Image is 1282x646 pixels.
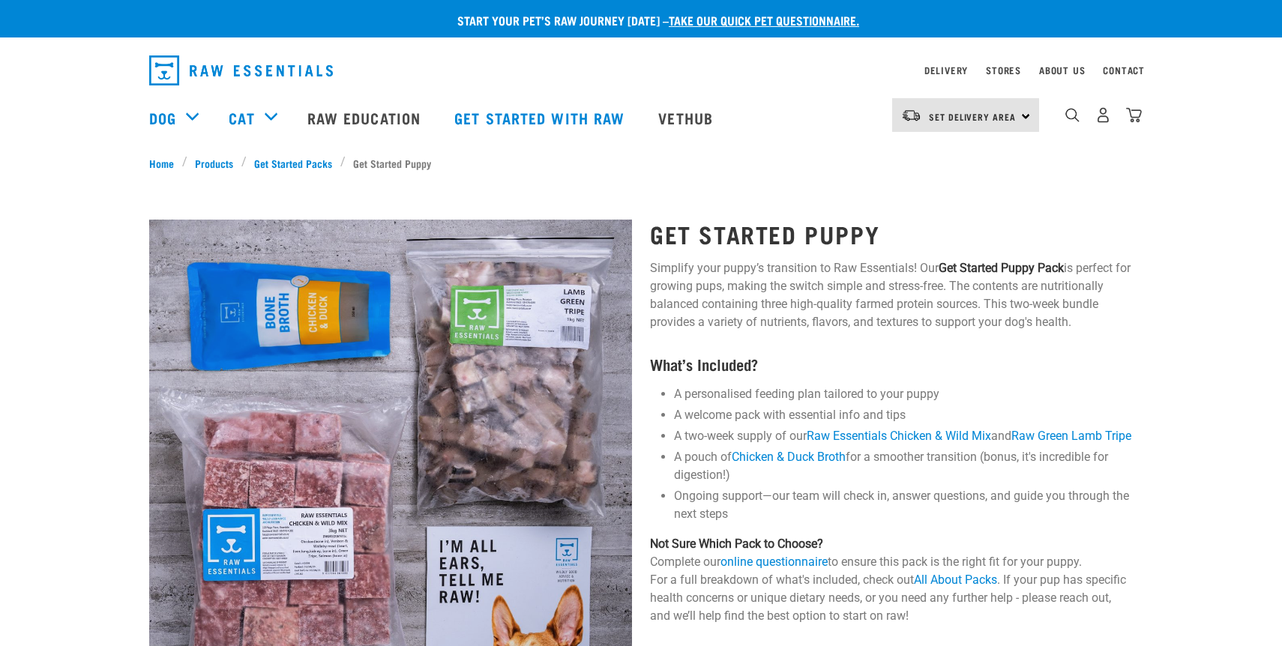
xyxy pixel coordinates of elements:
a: Get started with Raw [439,88,643,148]
li: A personalised feeding plan tailored to your puppy [674,385,1133,403]
li: A welcome pack with essential info and tips [674,406,1133,424]
a: Stores [986,67,1021,73]
li: A pouch of for a smoother transition (bonus, it's incredible for digestion!) [674,448,1133,484]
span: Set Delivery Area [929,114,1016,119]
img: Raw Essentials Logo [149,55,333,85]
img: user.png [1095,107,1111,123]
a: Raw Education [292,88,439,148]
p: Complete our to ensure this pack is the right fit for your puppy. For a full breakdown of what's ... [650,535,1133,625]
a: Dog [149,106,176,129]
p: Simplify your puppy’s transition to Raw Essentials! Our is perfect for growing pups, making the s... [650,259,1133,331]
img: home-icon-1@2x.png [1065,108,1080,122]
a: Products [187,155,241,171]
img: van-moving.png [901,109,921,122]
nav: breadcrumbs [149,155,1133,171]
strong: Not Sure Which Pack to Choose? [650,537,823,551]
a: Raw Green Lamb Tripe [1011,429,1131,443]
li: Ongoing support—our team will check in, answer questions, and guide you through the next steps [674,487,1133,523]
strong: What’s Included? [650,360,758,368]
a: Cat [229,106,254,129]
a: online questionnaire [720,555,828,569]
li: A two-week supply of our and [674,427,1133,445]
strong: Get Started Puppy Pack [939,261,1064,275]
a: Delivery [924,67,968,73]
a: take our quick pet questionnaire. [669,16,859,23]
nav: dropdown navigation [137,49,1145,91]
a: Get Started Packs [247,155,340,171]
a: Raw Essentials Chicken & Wild Mix [807,429,991,443]
a: All About Packs [914,573,997,587]
a: About Us [1039,67,1085,73]
img: home-icon@2x.png [1126,107,1142,123]
a: Contact [1103,67,1145,73]
a: Chicken & Duck Broth [732,450,846,464]
a: Vethub [643,88,732,148]
h1: Get Started Puppy [650,220,1133,247]
a: Home [149,155,182,171]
